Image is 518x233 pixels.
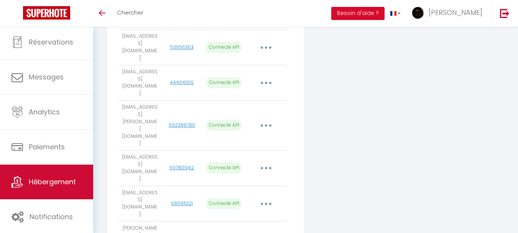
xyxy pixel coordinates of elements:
p: Connecté API [206,42,242,53]
button: Besoin d'aide ? [331,7,385,20]
img: ... [412,7,424,19]
td: [EMAIL_ADDRESS][DOMAIN_NAME] [119,150,161,186]
a: 53656363 [170,44,194,50]
img: Super Booking [23,6,70,20]
span: [PERSON_NAME] [429,8,482,17]
a: 686411921 [171,200,193,207]
td: [EMAIL_ADDRESS][DOMAIN_NAME] [119,30,161,65]
td: [EMAIL_ADDRESS][DOMAIN_NAME] [119,65,161,100]
p: Connecté API [206,120,242,131]
a: 697813942 [169,164,194,171]
p: Connecté API [206,77,242,88]
td: [EMAIL_ADDRESS][PERSON_NAME][DOMAIN_NAME] [119,101,161,150]
p: Connecté API [206,162,242,174]
button: Ouvrir le widget de chat LiveChat [6,3,29,26]
img: logout [500,8,510,18]
span: Réservations [29,37,73,47]
span: Analytics [29,107,60,117]
a: 444641610 [170,79,194,86]
span: Notifications [30,212,73,221]
a: 692388786 [169,122,195,128]
td: [EMAIL_ADDRESS][DOMAIN_NAME] [119,186,161,221]
span: Messages [29,72,64,82]
span: Chercher [117,8,143,17]
span: Hébergement [29,177,76,187]
p: Connecté API [206,198,242,209]
span: Paiements [29,142,65,152]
